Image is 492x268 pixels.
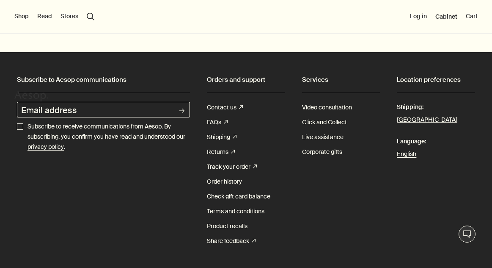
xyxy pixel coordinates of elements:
a: Order history [207,174,242,189]
input: Email address [17,102,174,117]
button: Open search [87,13,94,20]
p: Subscribe to receive communications from Aesop. By subscribing, you confirm you have read and und... [27,122,190,152]
span: Shipping: [397,100,475,114]
a: English [397,149,475,159]
button: Log in [410,12,427,21]
h2: Subscribe to Aesop communications [17,73,190,86]
a: Live assistance [302,130,344,145]
button: Cart [466,12,478,21]
a: Click and Collect [302,115,347,130]
button: Read [37,12,52,21]
a: Corporate gifts [302,145,342,159]
a: Terms and conditions [207,204,264,219]
u: privacy policy [27,143,64,151]
a: privacy policy [27,142,64,152]
a: Aesop [12,88,50,107]
a: Check gift card balance [207,189,270,204]
h2: Services [302,73,380,86]
a: FAQs [207,115,228,130]
span: Language: [397,134,475,149]
a: Shipping [207,130,236,145]
button: Shop [14,12,29,21]
a: Contact us [207,100,243,115]
h2: Orders and support [207,73,285,86]
a: Returns [207,145,235,159]
a: Product recalls [207,219,247,234]
button: [GEOGRAPHIC_DATA] [397,114,457,126]
a: Video consultation [302,100,352,115]
a: Track your order [207,159,257,174]
button: Stores [60,12,78,21]
a: Share feedback [207,234,256,248]
a: Cabinet [435,13,457,20]
svg: Aesop [14,90,48,103]
button: Live Assistance [459,226,476,243]
h2: Location preferences [397,73,475,86]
